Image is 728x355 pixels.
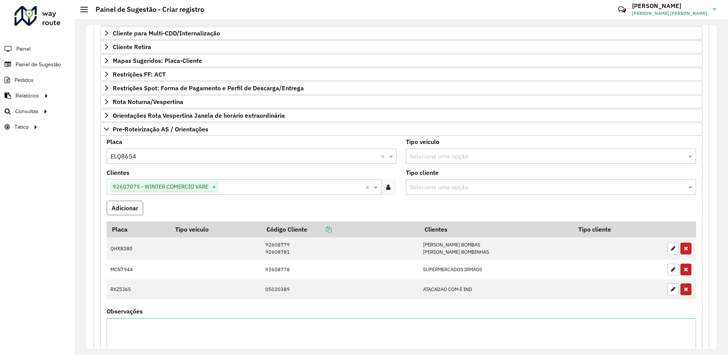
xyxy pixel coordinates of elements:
span: Relatórios [16,92,39,100]
span: Cliente Retira [113,44,151,50]
a: Pre-Roteirização AS / Orientações [100,123,702,136]
th: Clientes [419,221,573,237]
span: Pre-Roteirização AS / Orientações [113,126,208,132]
span: Rota Noturna/Vespertina [113,99,183,105]
button: Adicionar [107,201,143,215]
span: [PERSON_NAME] [PERSON_NAME] [632,10,707,17]
span: 92607075 - WINTER COMERCIO VARE [111,182,210,191]
td: SUPERMERCADOS IRMAOS [419,260,573,280]
td: 92608778 [262,260,419,280]
a: Copiar [307,225,332,233]
td: RXZ5J65 [107,280,170,299]
a: Mapas Sugeridos: Placa-Cliente [100,54,702,67]
td: QHX8280 [107,237,170,260]
a: Restrições Spot: Forma de Pagamento e Perfil de Descarga/Entrega [100,82,702,94]
span: Mapas Sugeridos: Placa-Cliente [113,58,202,64]
h2: Painel de Sugestão - Criar registro [88,5,204,14]
span: Painel [16,45,30,53]
span: Consultas [15,107,38,115]
span: Painel de Sugestão [16,61,61,69]
span: Cliente para Multi-CDD/Internalização [113,30,220,36]
a: Contato Rápido [614,2,630,18]
span: Orientações Rota Vespertina Janela de horário extraordinária [113,112,285,118]
a: Restrições FF: ACT [100,68,702,81]
label: Placa [107,137,122,146]
a: Cliente Retira [100,40,702,53]
a: Cliente para Multi-CDD/Internalização [100,27,702,40]
th: Tipo cliente [573,221,664,237]
td: MCN7944 [107,260,170,280]
span: Tático [14,123,29,131]
label: Tipo veículo [406,137,439,146]
td: ATACADAO COM E IND [419,280,573,299]
span: Clear all [381,152,387,161]
th: Placa [107,221,170,237]
td: [PERSON_NAME] BOMBAS [PERSON_NAME] BOMBINHAS [419,237,573,260]
td: 05020389 [262,280,419,299]
a: Orientações Rota Vespertina Janela de horário extraordinária [100,109,702,122]
td: 92608779 92608781 [262,237,419,260]
label: Observações [107,307,143,316]
th: Tipo veículo [170,221,262,237]
label: Clientes [107,168,129,177]
span: Restrições FF: ACT [113,71,166,77]
span: Pedidos [14,76,34,84]
h3: [PERSON_NAME] [632,2,707,10]
a: Rota Noturna/Vespertina [100,95,702,108]
th: Código Cliente [262,221,419,237]
span: Restrições Spot: Forma de Pagamento e Perfil de Descarga/Entrega [113,85,304,91]
label: Tipo cliente [406,168,439,177]
span: × [210,182,218,192]
span: Clear all [366,182,372,192]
